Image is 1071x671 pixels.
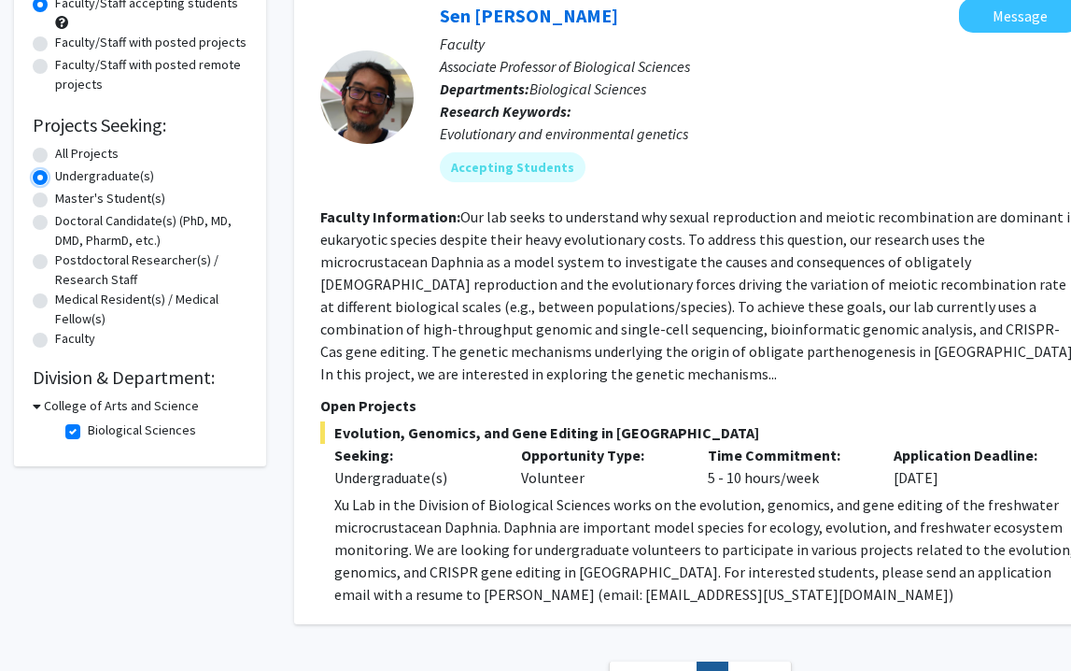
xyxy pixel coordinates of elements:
[55,211,247,250] label: Doctoral Candidate(s) (PhD, MD, DMD, PharmD, etc.)
[521,444,680,466] p: Opportunity Type:
[880,444,1066,489] div: [DATE]
[694,444,881,489] div: 5 - 10 hours/week
[88,421,196,440] label: Biological Sciences
[320,207,460,226] b: Faculty Information:
[33,366,247,389] h2: Division & Department:
[55,329,95,349] label: Faculty
[55,250,247,290] label: Postdoctoral Researcher(s) / Research Staff
[55,55,247,94] label: Faculty/Staff with posted remote projects
[55,33,247,52] label: Faculty/Staff with posted projects
[55,189,165,208] label: Master's Student(s)
[334,466,493,489] div: Undergraduate(s)
[507,444,694,489] div: Volunteer
[55,166,154,186] label: Undergraduate(s)
[55,144,119,164] label: All Projects
[33,114,247,136] h2: Projects Seeking:
[440,79,529,98] b: Departments:
[334,444,493,466] p: Seeking:
[708,444,867,466] p: Time Commitment:
[440,152,585,182] mat-chip: Accepting Students
[894,444,1052,466] p: Application Deadline:
[44,396,199,416] h3: College of Arts and Science
[440,102,571,121] b: Research Keywords:
[55,290,247,329] label: Medical Resident(s) / Medical Fellow(s)
[440,4,618,27] a: Sen [PERSON_NAME]
[14,587,79,657] iframe: Chat
[529,79,646,98] span: Biological Sciences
